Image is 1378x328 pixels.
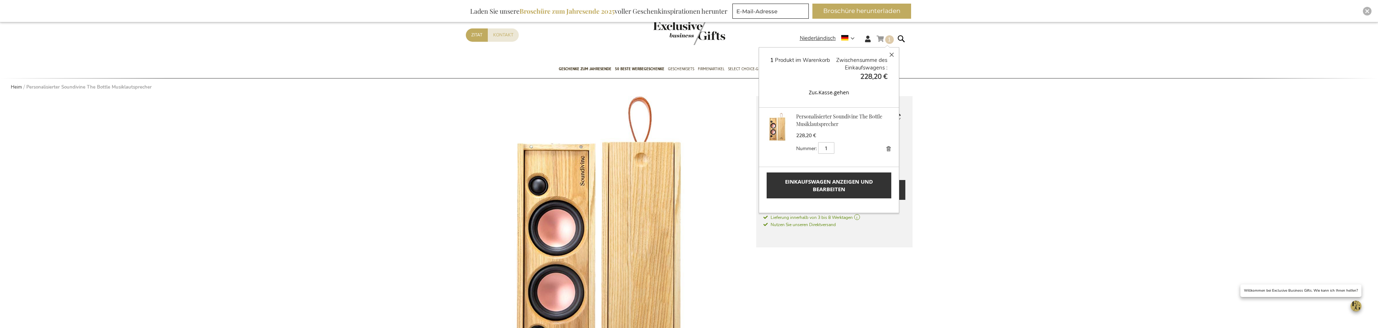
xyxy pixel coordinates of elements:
font: Geschenke zum Jahresende [559,65,611,73]
font: Select Choice-Geschenkkarte [728,65,785,73]
font: 228,20 € [796,132,816,139]
font: Niederländisch [800,35,836,42]
img: Personalisierter Soundivine The Bottle Musiklautsprecher [764,113,793,141]
a: Nutzen Sie unseren Direktversand [763,221,836,228]
a: 1 [877,34,894,46]
font: Zitat [471,32,482,38]
font: Zur Kasse gehen [809,89,849,96]
font: Lieferung innerhalb von 3 bis 8 Werktagen [771,215,853,220]
a: Zitat [466,28,488,42]
button: Zur Kasse gehen [770,87,887,96]
font: Firmenartikel [698,65,724,73]
font: 1 [888,36,891,43]
a: Personalisierter Soundivine The Bottle Musiklautsprecher [764,113,793,143]
font: Nutzen Sie unseren Direktversand [771,222,836,228]
font: 50 beste Werbegeschenke [615,65,664,73]
a: Heim [11,84,22,90]
font: 228,20 € [860,72,887,81]
a: Personalisierter Soundivine The Bottle Musiklautsprecher [796,113,882,127]
a: Lieferung innerhalb von 3 bis 8 Werktagen [763,214,905,221]
img: Schließen [1365,9,1369,13]
input: E-Mail-Adresse [732,4,809,19]
img: Exklusives Logo für Geschäftsgeschenke [653,21,725,45]
font: 1 [770,57,773,64]
a: Einkaufswagen anzeigen und bearbeiten [767,172,891,199]
font: Personalisierter Soundivine The Bottle Musiklautsprecher [26,84,152,90]
a: Kontakt [488,28,519,42]
font: Geschenksets [668,65,694,73]
font: Zwischensumme des Einkaufswagens [836,57,887,71]
font: voller Geschenkinspirationen herunter [615,7,727,15]
div: Schließen [1363,7,1372,15]
form: Marketingangebote und Werbeaktionen [732,4,811,21]
div: Niederländisch [800,34,859,42]
font: Produkt im Warenkorb [775,57,830,64]
font: Broschüre herunterladen [823,7,900,14]
a: Ladenlogo [653,21,689,45]
font: Laden Sie unsere [470,7,519,15]
font: Broschüre zum Jahresende 2025 [519,7,615,15]
font: Einkaufswagen anzeigen und bearbeiten [785,178,873,193]
font: Kontakt [493,32,513,38]
button: Broschüre herunterladen [812,4,911,19]
font: Nummer [796,145,816,152]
